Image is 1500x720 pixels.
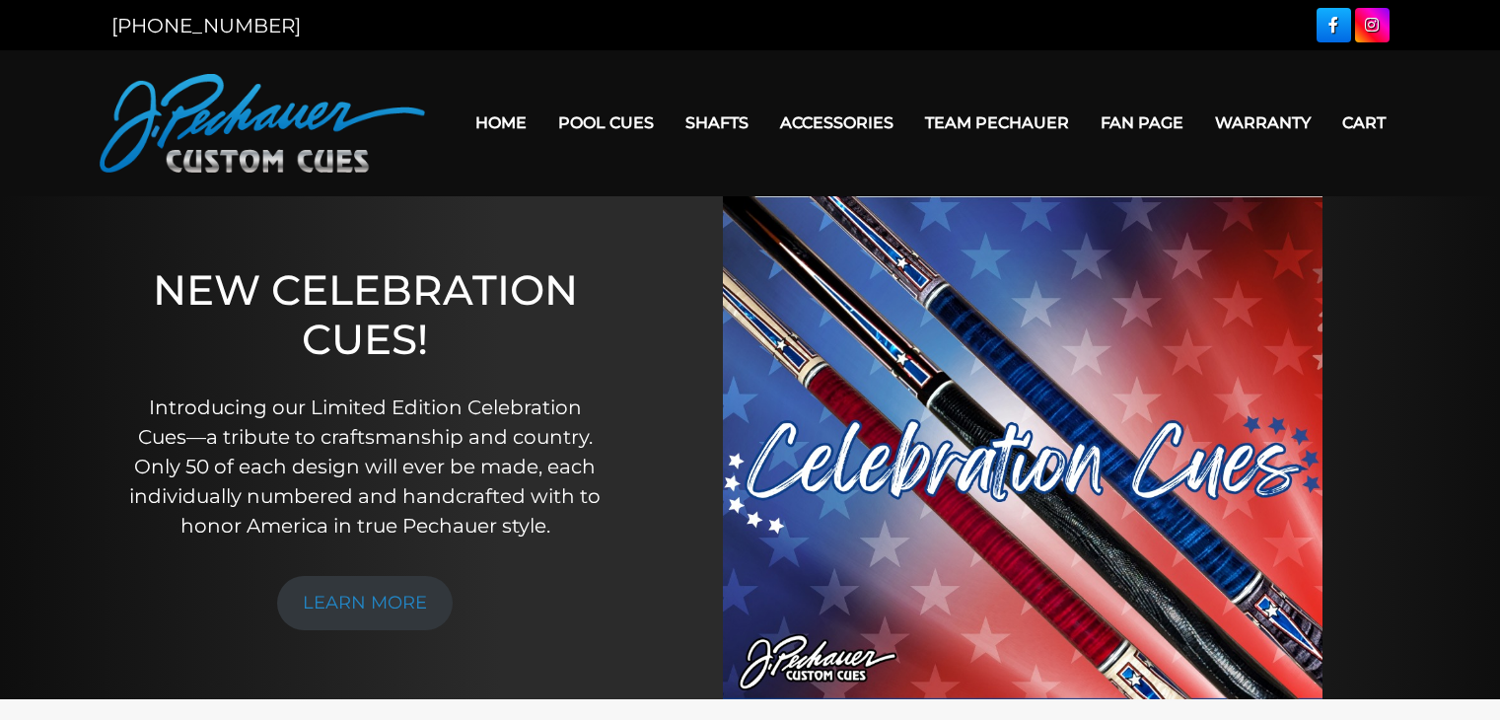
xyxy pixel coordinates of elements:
h1: NEW CELEBRATION CUES! [122,265,607,365]
a: Warranty [1199,98,1326,148]
a: Pool Cues [542,98,670,148]
a: Fan Page [1085,98,1199,148]
a: Accessories [764,98,909,148]
a: LEARN MORE [277,576,453,630]
img: Pechauer Custom Cues [100,74,425,173]
a: Team Pechauer [909,98,1085,148]
a: Home [460,98,542,148]
a: Shafts [670,98,764,148]
a: Cart [1326,98,1401,148]
p: Introducing our Limited Edition Celebration Cues—a tribute to craftsmanship and country. Only 50 ... [122,393,607,540]
a: [PHONE_NUMBER] [111,14,301,37]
